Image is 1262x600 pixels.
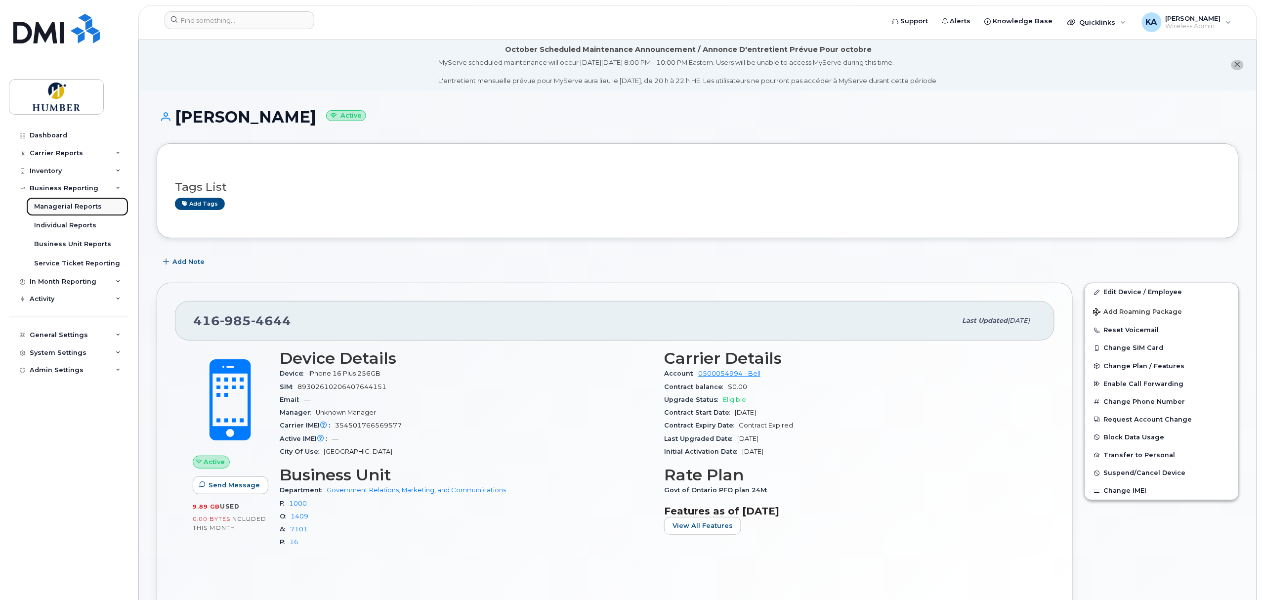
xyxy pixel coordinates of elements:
button: Reset Voicemail [1085,321,1238,339]
span: — [332,435,338,442]
span: Last Upgraded Date [664,435,737,442]
div: MyServe scheduled maintenance will occur [DATE][DATE] 8:00 PM - 10:00 PM Eastern. Users will be u... [439,58,938,86]
span: Upgrade Status [664,396,723,403]
span: Suspend/Cancel Device [1104,470,1186,477]
span: A [280,525,290,533]
button: Request Account Change [1085,411,1238,429]
span: Contract Expired [739,422,793,429]
span: [DATE] [737,435,758,442]
h3: Carrier Details [664,349,1037,367]
button: View All Features [664,517,741,535]
h3: Device Details [280,349,652,367]
button: Send Message [193,476,268,494]
span: Initial Activation Date [664,448,742,455]
button: Change Phone Number [1085,393,1238,411]
span: [GEOGRAPHIC_DATA] [324,448,392,455]
h3: Features as of [DATE] [664,505,1037,517]
button: Enable Call Forwarding [1085,375,1238,393]
span: 9.89 GB [193,503,220,510]
span: SIM [280,383,297,390]
button: Change Plan / Features [1085,357,1238,375]
span: 416 [193,313,291,328]
span: — [304,396,310,403]
button: Suspend/Cancel Device [1085,464,1238,482]
a: Edit Device / Employee [1085,283,1238,301]
span: [DATE] [742,448,763,455]
button: Block Data Usage [1085,429,1238,446]
span: P [280,538,290,546]
span: Contract Expiry Date [664,422,739,429]
span: Change Plan / Features [1104,362,1185,370]
span: Contract balance [664,383,728,390]
span: iPhone 16 Plus 256GB [308,370,380,377]
button: Change IMEI [1085,482,1238,500]
span: 985 [220,313,251,328]
span: used [220,503,240,510]
span: Active IMEI [280,435,332,442]
a: 0500054994 - Bell [698,370,760,377]
a: 16 [290,538,298,546]
span: Enable Call Forwarding [1104,380,1184,387]
button: Transfer to Personal [1085,446,1238,464]
span: Carrier IMEI [280,422,335,429]
small: Active [326,110,366,122]
span: Account [664,370,698,377]
button: Add Note [157,253,213,271]
h1: [PERSON_NAME] [157,108,1239,126]
a: Add tags [175,198,225,210]
span: 89302610206407644151 [297,383,386,390]
span: Add Note [172,257,205,266]
button: Change SIM Card [1085,339,1238,357]
h3: Rate Plan [664,466,1037,484]
h3: Business Unit [280,466,652,484]
h3: Tags List [175,181,1220,193]
span: Eligible [723,396,746,403]
span: 354501766569577 [335,422,402,429]
span: [DATE] [735,409,756,416]
span: Manager [280,409,316,416]
a: 1409 [291,513,308,520]
span: Last updated [963,317,1008,324]
span: [DATE] [1008,317,1030,324]
button: Add Roaming Package [1085,301,1238,321]
span: Govt of Ontario PFO plan 24M [664,486,772,494]
div: October Scheduled Maintenance Announcement / Annonce D'entretient Prévue Pour octobre [505,44,872,55]
span: F [280,500,289,507]
span: Unknown Manager [316,409,376,416]
span: Email [280,396,304,403]
span: View All Features [673,521,733,530]
span: City Of Use [280,448,324,455]
a: Government Relations, Marketing, and Communications [327,486,506,494]
span: Send Message [209,480,260,490]
span: 0.00 Bytes [193,515,230,522]
span: 4644 [251,313,291,328]
a: 7101 [290,525,308,533]
span: $0.00 [728,383,747,390]
span: Add Roaming Package [1093,308,1182,317]
a: 1000 [289,500,307,507]
span: O [280,513,291,520]
span: Device [280,370,308,377]
button: close notification [1231,60,1244,70]
span: Active [204,457,225,467]
span: Contract Start Date [664,409,735,416]
span: Department [280,486,327,494]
